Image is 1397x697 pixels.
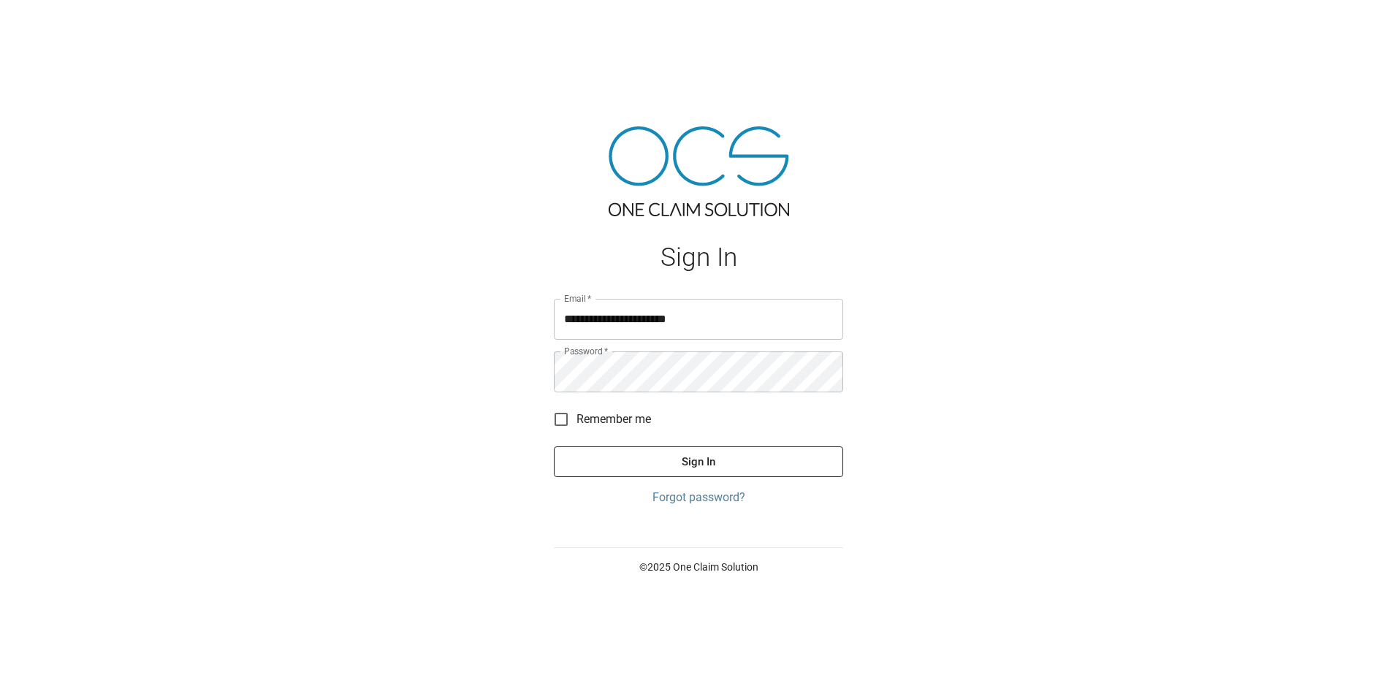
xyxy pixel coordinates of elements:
a: Forgot password? [554,489,843,506]
h1: Sign In [554,243,843,273]
label: Password [564,345,608,357]
label: Email [564,292,592,305]
span: Remember me [576,411,651,428]
img: ocs-logo-white-transparent.png [18,9,76,38]
img: ocs-logo-tra.png [609,126,789,216]
button: Sign In [554,446,843,477]
p: © 2025 One Claim Solution [554,560,843,574]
